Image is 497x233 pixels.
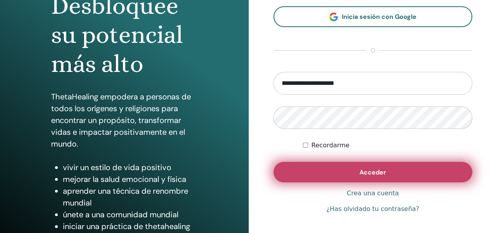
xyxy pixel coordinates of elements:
[63,185,197,209] li: aprender una técnica de renombre mundial
[51,91,197,150] p: ThetaHealing empodera a personas de todos los orígenes y religiones para encontrar un propósito, ...
[63,161,197,173] li: vivir un estilo de vida positivo
[326,204,419,214] a: ¿Has olvidado tu contraseña?
[347,189,399,198] a: Crea una cuenta
[63,209,197,220] li: únete a una comunidad mundial
[367,46,379,55] span: o
[273,162,473,182] button: Acceder
[273,6,473,27] a: Inicia sesión con Google
[311,141,349,150] label: Recordarme
[303,141,472,150] div: Mantenerme autenticado indefinidamente o hasta cerrar la sesión manualmente
[342,13,416,21] span: Inicia sesión con Google
[359,168,386,176] span: Acceder
[63,173,197,185] li: mejorar la salud emocional y física
[63,220,197,232] li: iniciar una práctica de thetahealing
